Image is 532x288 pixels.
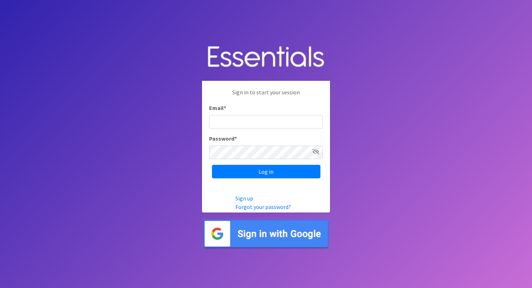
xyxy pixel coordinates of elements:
[224,104,226,111] abbr: required
[212,165,320,178] input: Log in
[235,195,253,202] a: Sign up
[234,135,237,142] abbr: required
[202,218,330,249] img: Sign in with Google
[209,88,323,104] p: Sign in to start your session
[209,134,237,143] label: Password
[235,203,291,210] a: Forgot your password?
[202,39,330,75] img: Human Essentials
[209,104,226,112] label: Email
